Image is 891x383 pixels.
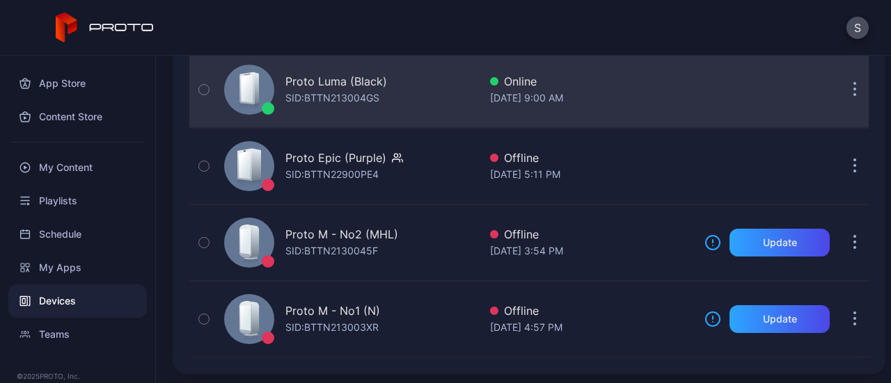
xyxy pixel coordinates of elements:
[285,302,380,319] div: Proto M - No1 (N)
[763,237,797,248] div: Update
[8,251,147,284] a: My Apps
[730,305,830,333] button: Update
[490,149,693,166] div: Offline
[8,218,147,251] a: Schedule
[8,67,147,100] a: App Store
[8,184,147,218] a: Playlists
[763,313,797,325] div: Update
[285,166,379,183] div: SID: BTTN22900PE4
[285,73,387,90] div: Proto Luma (Black)
[285,90,379,106] div: SID: BTTN213004GS
[8,318,147,351] a: Teams
[490,319,693,336] div: [DATE] 4:57 PM
[285,243,378,259] div: SID: BTTN2130045F
[490,243,693,259] div: [DATE] 3:54 PM
[285,226,398,243] div: Proto M - No2 (MHL)
[285,149,386,166] div: Proto Epic (Purple)
[490,166,693,183] div: [DATE] 5:11 PM
[490,90,693,106] div: [DATE] 9:00 AM
[8,100,147,133] a: Content Store
[8,151,147,184] a: My Content
[8,284,147,318] a: Devices
[490,73,693,90] div: Online
[490,302,693,319] div: Offline
[285,319,379,336] div: SID: BTTN213003XR
[730,229,830,256] button: Update
[17,370,139,382] div: © 2025 PROTO, Inc.
[490,226,693,243] div: Offline
[846,17,869,39] button: S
